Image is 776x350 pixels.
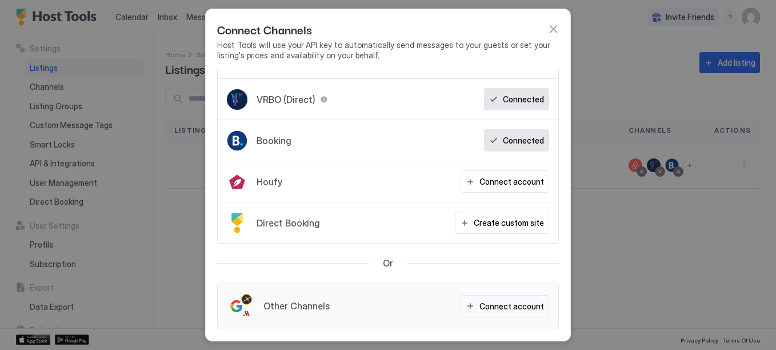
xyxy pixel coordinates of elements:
span: Or [383,257,393,269]
span: VRBO (Direct) [257,94,315,105]
span: Direct Booking [257,217,320,229]
iframe: Intercom live chat [11,311,39,339]
button: Create custom site [455,212,549,234]
button: Connected [484,88,549,110]
div: Connected [503,93,544,105]
button: Connect account [461,170,549,193]
span: Booking [257,135,291,146]
span: Other Channels [263,300,330,312]
button: Connect account [461,295,549,317]
div: Connected [503,134,544,146]
div: Connect account [479,300,544,312]
div: Connect account [479,176,544,188]
div: Create custom site [474,217,544,229]
span: Host Tools will use your API key to automatically send messages to your guests or set your listin... [217,40,559,60]
span: Houfy [257,176,282,188]
button: Connected [484,129,549,152]
span: Connect Channels [217,21,312,38]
